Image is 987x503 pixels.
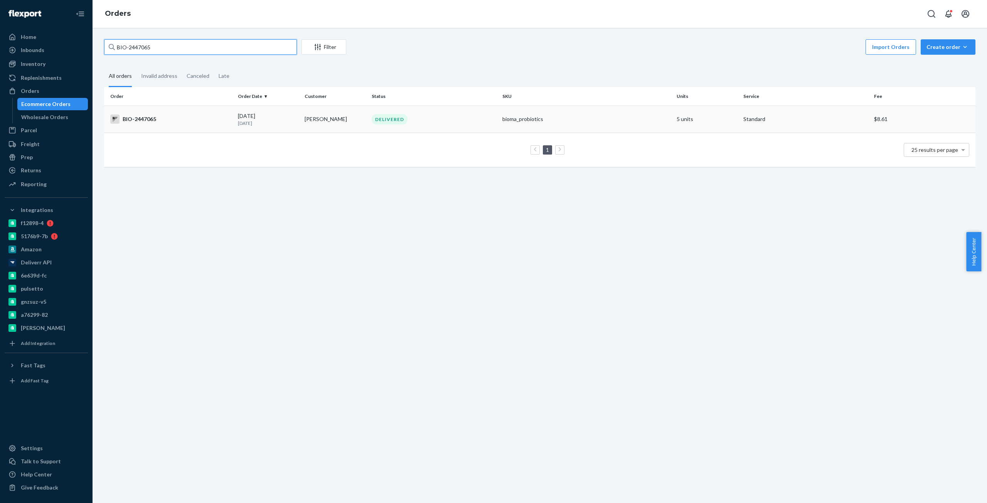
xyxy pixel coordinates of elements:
button: Help Center [966,232,981,271]
div: Home [21,33,36,41]
td: $8.61 [871,106,975,133]
button: Close Navigation [72,6,88,22]
span: 25 results per page [911,146,958,153]
div: Inbounds [21,46,44,54]
a: Orders [5,85,88,97]
a: Add Integration [5,337,88,350]
div: BIO-2447065 [110,114,232,124]
div: DELIVERED [372,114,408,124]
a: Wholesale Orders [17,111,88,123]
div: 5176b9-7b [21,232,48,240]
a: Inventory [5,58,88,70]
a: Ecommerce Orders [17,98,88,110]
button: Integrations [5,204,88,216]
button: Give Feedback [5,481,88,494]
div: pulsetto [21,285,43,293]
a: Freight [5,138,88,150]
a: f12898-4 [5,217,88,229]
div: 6e639d-fc [21,272,47,279]
div: Wholesale Orders [21,113,68,121]
a: Talk to Support [5,455,88,468]
th: Units [674,87,740,106]
th: Fee [871,87,975,106]
a: Page 1 is your current page [544,146,551,153]
div: Prep [21,153,33,161]
div: Customer [305,93,365,99]
button: Open Search Box [924,6,939,22]
button: Filter [301,39,346,55]
div: [DATE] [238,112,298,126]
p: [DATE] [238,120,298,126]
button: Create order [921,39,975,55]
div: Give Feedback [21,484,58,491]
div: [PERSON_NAME] [21,324,65,332]
div: Replenishments [21,74,62,82]
a: Settings [5,442,88,454]
td: [PERSON_NAME] [301,106,368,133]
a: Reporting [5,178,88,190]
div: Orders [21,87,39,95]
th: Service [740,87,871,106]
div: Returns [21,167,41,174]
div: Add Integration [21,340,55,347]
div: Inventory [21,60,45,68]
div: All orders [109,66,132,87]
button: Open account menu [958,6,973,22]
a: Home [5,31,88,43]
button: Open notifications [941,6,956,22]
div: Freight [21,140,40,148]
div: Settings [21,444,43,452]
th: Order [104,87,235,106]
input: Search orders [104,39,297,55]
div: Amazon [21,246,42,253]
div: Parcel [21,126,37,134]
a: Amazon [5,243,88,256]
div: Late [219,66,229,86]
a: Returns [5,164,88,177]
a: [PERSON_NAME] [5,322,88,334]
div: Filter [302,43,346,51]
div: Create order [926,43,970,51]
a: 6e639d-fc [5,269,88,282]
div: Fast Tags [21,362,45,369]
a: pulsetto [5,283,88,295]
a: 5176b9-7b [5,230,88,242]
button: Fast Tags [5,359,88,372]
div: Help Center [21,471,52,478]
div: Ecommerce Orders [21,100,71,108]
a: Deliverr API [5,256,88,269]
a: Parcel [5,124,88,136]
a: gnzsuz-v5 [5,296,88,308]
div: Add Fast Tag [21,377,49,384]
div: Canceled [187,66,209,86]
th: Order Date [235,87,301,106]
th: SKU [499,87,674,106]
div: Talk to Support [21,458,61,465]
div: gnzsuz-v5 [21,298,46,306]
a: Help Center [5,468,88,481]
div: Integrations [21,206,53,214]
div: Invalid address [141,66,177,86]
td: 5 units [674,106,740,133]
th: Status [369,87,499,106]
button: Import Orders [866,39,916,55]
a: Replenishments [5,72,88,84]
div: Deliverr API [21,259,52,266]
a: a76299-82 [5,309,88,321]
div: f12898-4 [21,219,44,227]
div: a76299-82 [21,311,48,319]
a: Orders [105,9,131,18]
a: Add Fast Tag [5,375,88,387]
div: Reporting [21,180,47,188]
a: Inbounds [5,44,88,56]
img: Flexport logo [8,10,41,18]
div: bioma_probiotics [502,115,670,123]
p: Standard [743,115,868,123]
ol: breadcrumbs [99,3,137,25]
a: Prep [5,151,88,163]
